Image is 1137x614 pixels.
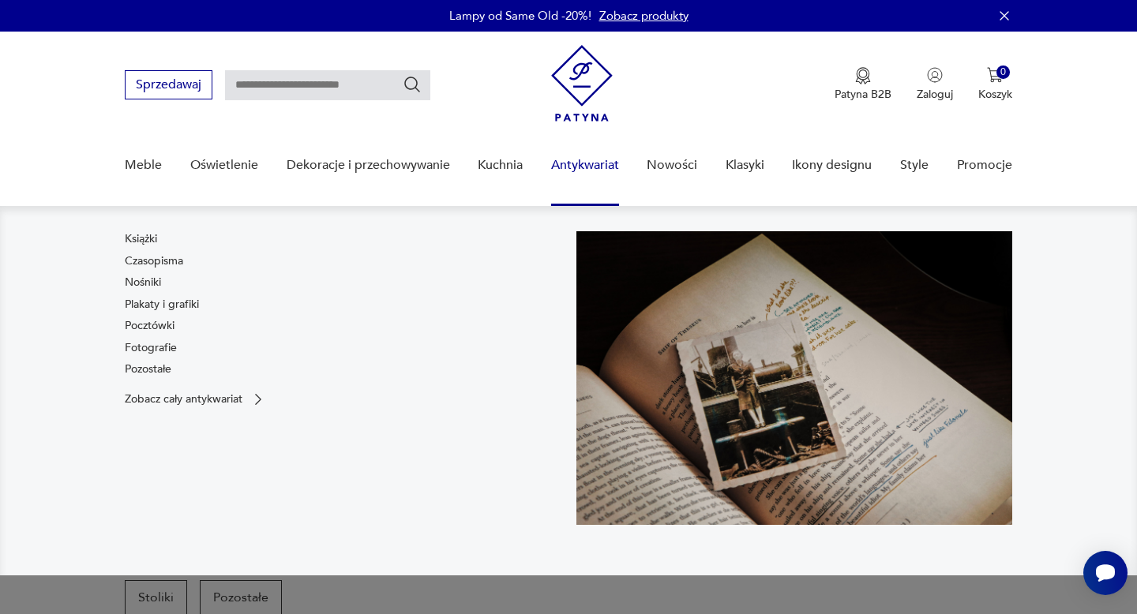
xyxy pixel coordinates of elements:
[449,8,591,24] p: Lampy od Same Old -20%!
[987,67,1003,83] img: Ikona koszyka
[996,66,1010,79] div: 0
[287,135,450,196] a: Dekoracje i przechowywanie
[125,297,199,313] a: Plakaty i grafiki
[927,67,943,83] img: Ikonka użytkownika
[125,318,174,334] a: Pocztówki
[978,87,1012,102] p: Koszyk
[478,135,523,196] a: Kuchnia
[835,67,891,102] a: Ikona medaluPatyna B2B
[855,67,871,84] img: Ikona medalu
[599,8,689,24] a: Zobacz produkty
[125,394,242,404] p: Zobacz cały antykwariat
[125,253,183,269] a: Czasopisma
[125,391,266,407] a: Zobacz cały antykwariat
[647,135,697,196] a: Nowości
[726,135,764,196] a: Klasyki
[551,135,619,196] a: Antykwariat
[792,135,872,196] a: Ikony designu
[125,70,212,99] button: Sprzedawaj
[1083,551,1128,595] iframe: Smartsupp widget button
[957,135,1012,196] a: Promocje
[917,87,953,102] p: Zaloguj
[125,231,157,247] a: Książki
[125,361,171,377] a: Pozostałe
[978,67,1012,102] button: 0Koszyk
[190,135,258,196] a: Oświetlenie
[900,135,929,196] a: Style
[835,67,891,102] button: Patyna B2B
[551,45,613,122] img: Patyna - sklep z meblami i dekoracjami vintage
[835,87,891,102] p: Patyna B2B
[125,135,162,196] a: Meble
[125,80,212,92] a: Sprzedawaj
[125,275,161,290] a: Nośniki
[403,75,422,94] button: Szukaj
[576,231,1012,525] img: c8a9187830f37f141118a59c8d49ce82.jpg
[125,340,177,356] a: Fotografie
[917,67,953,102] button: Zaloguj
